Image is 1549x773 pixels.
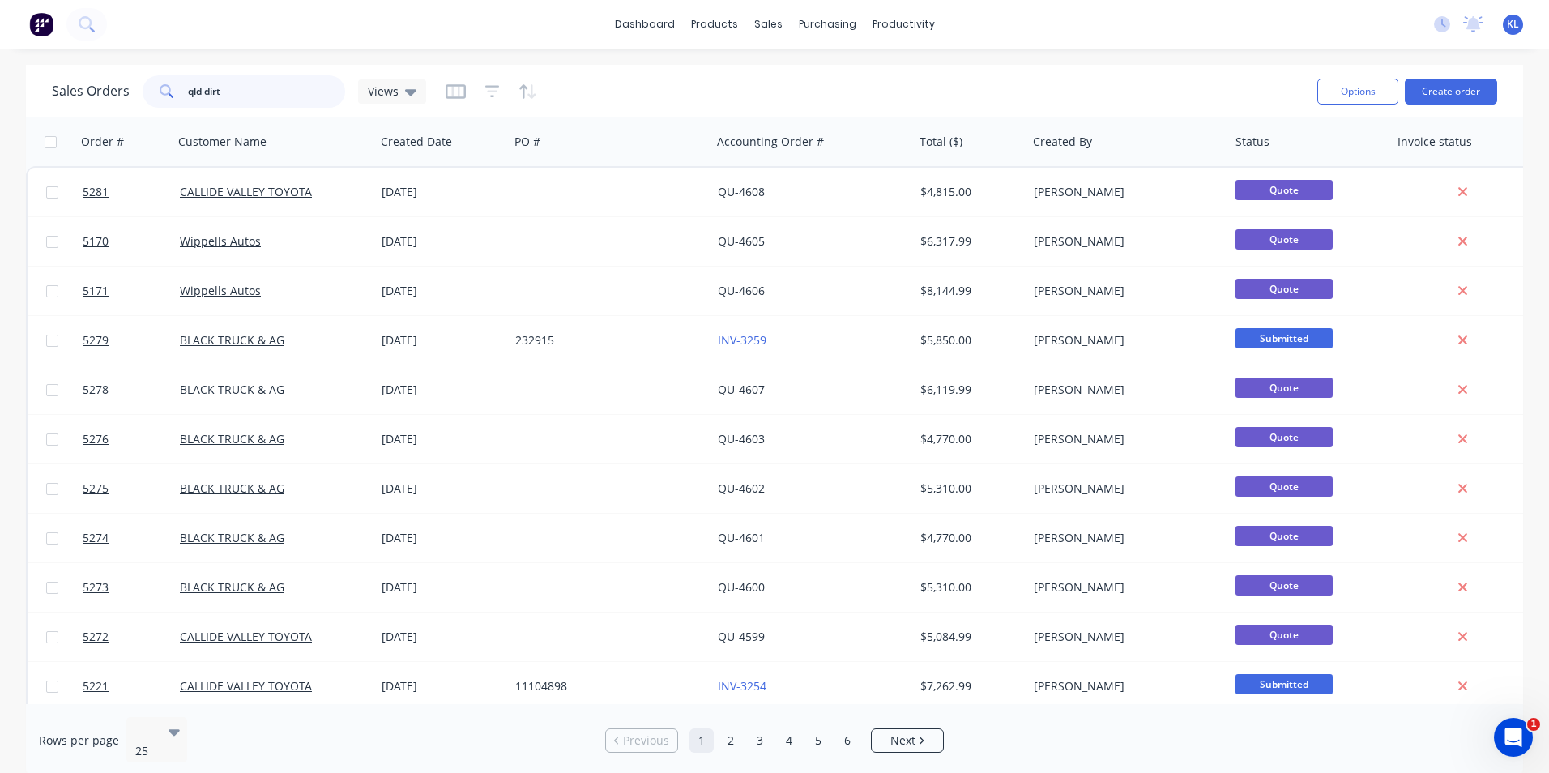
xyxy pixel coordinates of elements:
[39,732,119,749] span: Rows per page
[920,184,1016,200] div: $4,815.00
[83,332,109,348] span: 5279
[382,480,502,497] div: [DATE]
[1494,718,1533,757] iframe: Intercom live chat
[514,134,540,150] div: PO #
[1235,427,1333,447] span: Quote
[135,743,155,759] div: 25
[382,530,502,546] div: [DATE]
[83,579,109,596] span: 5273
[1034,678,1214,694] div: [PERSON_NAME]
[381,134,452,150] div: Created Date
[83,267,180,315] a: 5171
[83,662,180,711] a: 5221
[920,382,1016,398] div: $6,119.99
[180,233,261,249] a: Wippells Autos
[1235,476,1333,497] span: Quote
[718,283,765,298] a: QU-4606
[188,75,346,108] input: Search...
[864,12,943,36] div: productivity
[683,12,746,36] div: products
[920,233,1016,250] div: $6,317.99
[83,184,109,200] span: 5281
[718,332,766,348] a: INV-3259
[1235,575,1333,596] span: Quote
[1317,79,1398,105] button: Options
[718,382,765,397] a: QU-4607
[718,629,765,644] a: QU-4599
[718,530,765,545] a: QU-4601
[180,431,284,446] a: BLACK TRUCK & AG
[382,678,502,694] div: [DATE]
[83,233,109,250] span: 5170
[718,233,765,249] a: QU-4605
[606,732,677,749] a: Previous page
[920,480,1016,497] div: $5,310.00
[382,382,502,398] div: [DATE]
[872,732,943,749] a: Next page
[1235,279,1333,299] span: Quote
[746,12,791,36] div: sales
[835,728,860,753] a: Page 6
[382,431,502,447] div: [DATE]
[382,283,502,299] div: [DATE]
[1034,480,1214,497] div: [PERSON_NAME]
[180,629,312,644] a: CALLIDE VALLEY TOYOTA
[180,283,261,298] a: Wippells Autos
[83,382,109,398] span: 5278
[178,134,267,150] div: Customer Name
[1034,382,1214,398] div: [PERSON_NAME]
[1398,134,1472,150] div: Invoice status
[83,678,109,694] span: 5221
[83,283,109,299] span: 5171
[1034,184,1214,200] div: [PERSON_NAME]
[180,382,284,397] a: BLACK TRUCK & AG
[920,530,1016,546] div: $4,770.00
[718,184,765,199] a: QU-4608
[83,168,180,216] a: 5281
[1034,431,1214,447] div: [PERSON_NAME]
[607,12,683,36] a: dashboard
[719,728,743,753] a: Page 2
[382,579,502,596] div: [DATE]
[83,431,109,447] span: 5276
[920,579,1016,596] div: $5,310.00
[1033,134,1092,150] div: Created By
[920,332,1016,348] div: $5,850.00
[791,12,864,36] div: purchasing
[1034,629,1214,645] div: [PERSON_NAME]
[1034,579,1214,596] div: [PERSON_NAME]
[180,530,284,545] a: BLACK TRUCK & AG
[180,184,312,199] a: CALLIDE VALLEY TOYOTA
[920,431,1016,447] div: $4,770.00
[1235,378,1333,398] span: Quote
[83,415,180,463] a: 5276
[623,732,669,749] span: Previous
[718,431,765,446] a: QU-4603
[1527,718,1540,731] span: 1
[515,678,695,694] div: 11104898
[689,728,714,753] a: Page 1 is your current page
[382,332,502,348] div: [DATE]
[382,629,502,645] div: [DATE]
[52,83,130,99] h1: Sales Orders
[718,678,766,694] a: INV-3254
[180,579,284,595] a: BLACK TRUCK & AG
[83,316,180,365] a: 5279
[1034,332,1214,348] div: [PERSON_NAME]
[83,480,109,497] span: 5275
[83,530,109,546] span: 5274
[1235,674,1333,694] span: Submitted
[83,514,180,562] a: 5274
[1405,79,1497,105] button: Create order
[599,728,950,753] ul: Pagination
[515,332,695,348] div: 232915
[777,728,801,753] a: Page 4
[1034,233,1214,250] div: [PERSON_NAME]
[83,365,180,414] a: 5278
[1235,625,1333,645] span: Quote
[1034,283,1214,299] div: [PERSON_NAME]
[718,480,765,496] a: QU-4602
[382,233,502,250] div: [DATE]
[748,728,772,753] a: Page 3
[920,678,1016,694] div: $7,262.99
